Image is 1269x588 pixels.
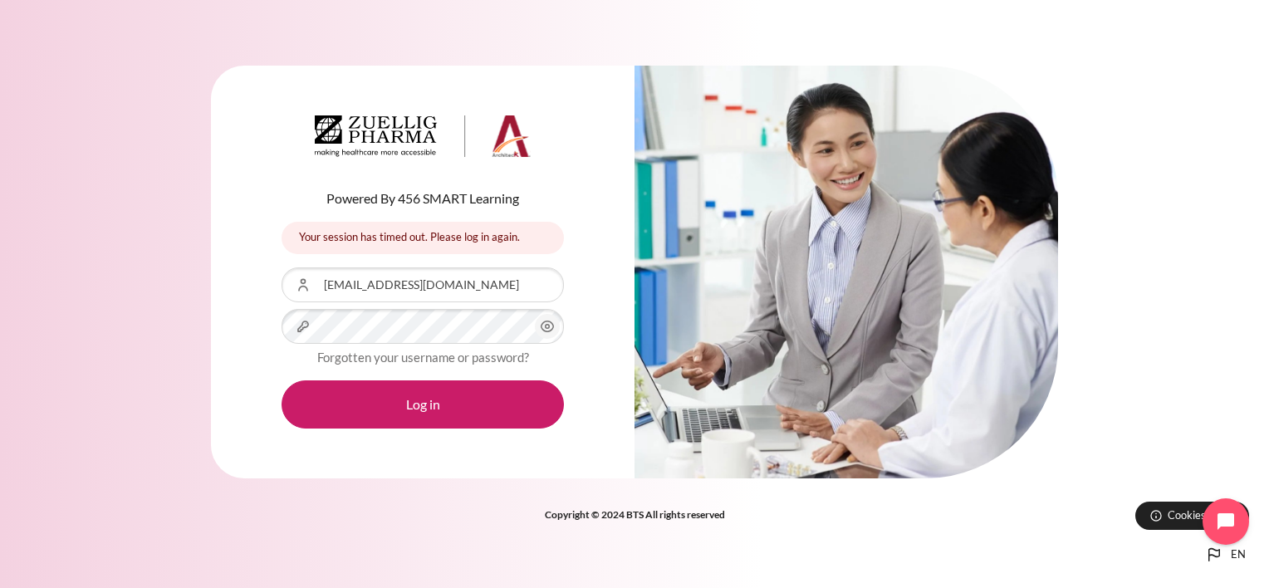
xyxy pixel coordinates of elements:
img: Architeck [315,115,531,157]
a: Architeck [315,115,531,164]
input: Username or Email Address [282,267,564,302]
div: Your session has timed out. Please log in again. [282,222,564,254]
button: Cookies notice [1135,502,1249,530]
p: Powered By 456 SMART Learning [282,189,564,208]
span: en [1231,546,1246,563]
strong: Copyright © 2024 BTS All rights reserved [545,508,725,521]
span: Cookies notice [1168,507,1237,523]
button: Languages [1198,538,1252,571]
button: Log in [282,380,564,429]
a: Forgotten your username or password? [317,350,529,365]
